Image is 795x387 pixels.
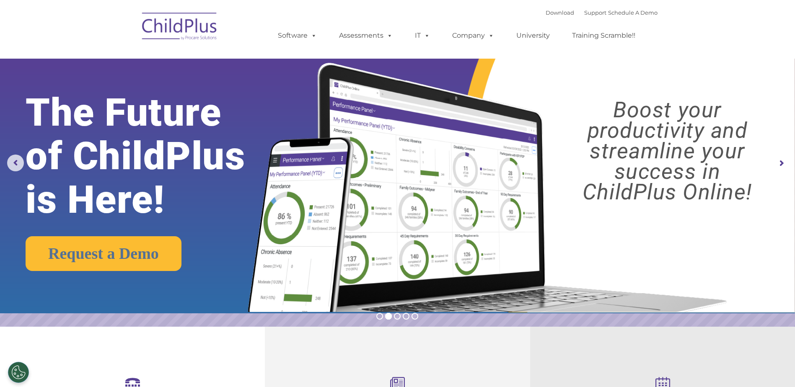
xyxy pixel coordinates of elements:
span: Phone number [117,90,152,96]
font: | [546,9,658,16]
a: Schedule A Demo [608,9,658,16]
rs-layer: The Future of ChildPlus is Here! [26,91,280,222]
button: Cookies Settings [8,362,29,383]
img: ChildPlus by Procare Solutions [138,7,222,49]
a: Download [546,9,574,16]
a: Assessments [331,27,401,44]
a: Training Scramble!! [564,27,644,44]
a: Request a Demo [26,236,181,271]
a: IT [407,27,438,44]
a: University [508,27,558,44]
rs-layer: Boost your productivity and streamline your success in ChildPlus Online! [549,100,785,202]
span: Last name [117,55,142,62]
a: Company [444,27,502,44]
a: Software [269,27,325,44]
a: Support [584,9,606,16]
